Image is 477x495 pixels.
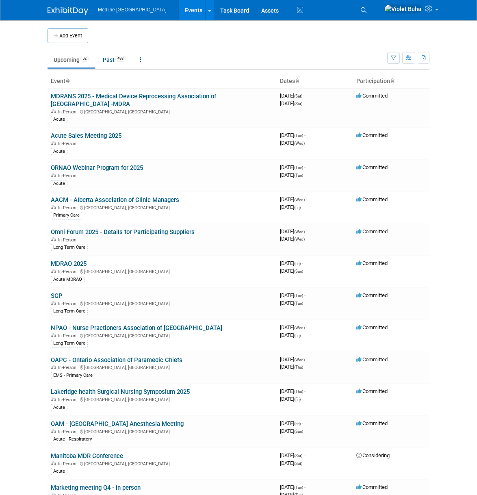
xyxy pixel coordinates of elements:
span: [DATE] [280,460,302,466]
span: 52 [80,56,89,62]
a: Sort by Participation Type [390,78,394,84]
a: Omni Forum 2025 - Details for Participating Suppliers [51,228,195,236]
span: Committed [356,324,388,330]
span: - [304,388,306,394]
span: In-Person [58,461,79,467]
span: (Sat) [294,461,302,466]
a: AACM - Alberta Association of Clinic Managers [51,196,179,204]
span: Committed [356,132,388,138]
span: - [306,196,307,202]
span: (Sun) [294,269,303,274]
span: (Wed) [294,198,305,202]
span: (Fri) [294,397,301,402]
div: Acute [51,468,67,475]
th: Event [48,74,277,88]
span: (Thu) [294,389,303,394]
span: (Tue) [294,293,303,298]
span: In-Person [58,269,79,274]
span: (Fri) [294,421,301,426]
span: [DATE] [280,93,305,99]
span: In-Person [58,365,79,370]
span: In-Person [58,109,79,115]
span: (Tue) [294,485,303,490]
div: Long Term Care [51,308,88,315]
span: [DATE] [280,236,305,242]
a: Marketing meeting Q4 - in person [51,484,141,491]
span: (Tue) [294,301,303,306]
span: (Wed) [294,237,305,241]
img: In-Person Event [51,237,56,241]
div: [GEOGRAPHIC_DATA], [GEOGRAPHIC_DATA] [51,108,273,115]
span: - [306,324,307,330]
img: In-Person Event [51,397,56,401]
span: [DATE] [280,164,306,170]
span: [DATE] [280,356,307,363]
span: [DATE] [280,140,305,146]
span: [DATE] [280,204,301,210]
a: Sort by Start Date [295,78,299,84]
div: Acute [51,404,67,411]
span: - [306,356,307,363]
span: In-Person [58,429,79,434]
img: In-Person Event [51,109,56,113]
span: Committed [356,164,388,170]
span: [DATE] [280,132,306,138]
span: [DATE] [280,388,306,394]
div: Acute [51,116,67,123]
img: ExhibitDay [48,7,88,15]
span: In-Person [58,173,79,178]
span: [DATE] [280,484,306,490]
span: Considering [356,452,390,458]
img: In-Person Event [51,173,56,177]
div: Primary Care [51,212,82,219]
span: [DATE] [280,300,303,306]
a: MDRAO 2025 [51,260,87,267]
img: In-Person Event [51,429,56,433]
a: SGP [51,292,63,300]
span: - [304,292,306,298]
span: [DATE] [280,364,303,370]
span: In-Person [58,141,79,146]
span: [DATE] [280,268,303,274]
div: [GEOGRAPHIC_DATA], [GEOGRAPHIC_DATA] [51,300,273,306]
div: [GEOGRAPHIC_DATA], [GEOGRAPHIC_DATA] [51,204,273,211]
span: - [302,420,303,426]
span: In-Person [58,205,79,211]
span: (Wed) [294,358,305,362]
a: Sort by Event Name [65,78,69,84]
span: Committed [356,420,388,426]
div: Acute [51,180,67,187]
span: [DATE] [280,172,303,178]
span: [DATE] [280,260,303,266]
a: Past498 [97,52,132,67]
img: In-Person Event [51,141,56,145]
div: [GEOGRAPHIC_DATA], [GEOGRAPHIC_DATA] [51,364,273,370]
span: [DATE] [280,292,306,298]
div: Acute - Respiratory [51,436,94,443]
span: - [306,228,307,234]
span: - [304,484,306,490]
span: [DATE] [280,396,301,402]
img: In-Person Event [51,205,56,209]
a: OAM - [GEOGRAPHIC_DATA] Anesthesia Meeting [51,420,184,428]
div: Acute MDRAO [51,276,85,283]
div: [GEOGRAPHIC_DATA], [GEOGRAPHIC_DATA] [51,428,273,434]
span: Committed [356,260,388,266]
div: [GEOGRAPHIC_DATA], [GEOGRAPHIC_DATA] [51,332,273,339]
span: Medline [GEOGRAPHIC_DATA] [98,7,167,13]
span: Committed [356,228,388,234]
img: In-Person Event [51,301,56,305]
span: In-Person [58,237,79,243]
img: In-Person Event [51,333,56,337]
span: - [304,164,306,170]
span: (Wed) [294,141,305,145]
div: [GEOGRAPHIC_DATA], [GEOGRAPHIC_DATA] [51,396,273,402]
span: - [304,93,305,99]
span: - [302,260,303,266]
span: [DATE] [280,228,307,234]
span: (Tue) [294,173,303,178]
span: [DATE] [280,332,301,338]
span: (Tue) [294,165,303,170]
th: Participation [353,74,429,88]
a: ORNAO Webinar Program for 2025 [51,164,143,172]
